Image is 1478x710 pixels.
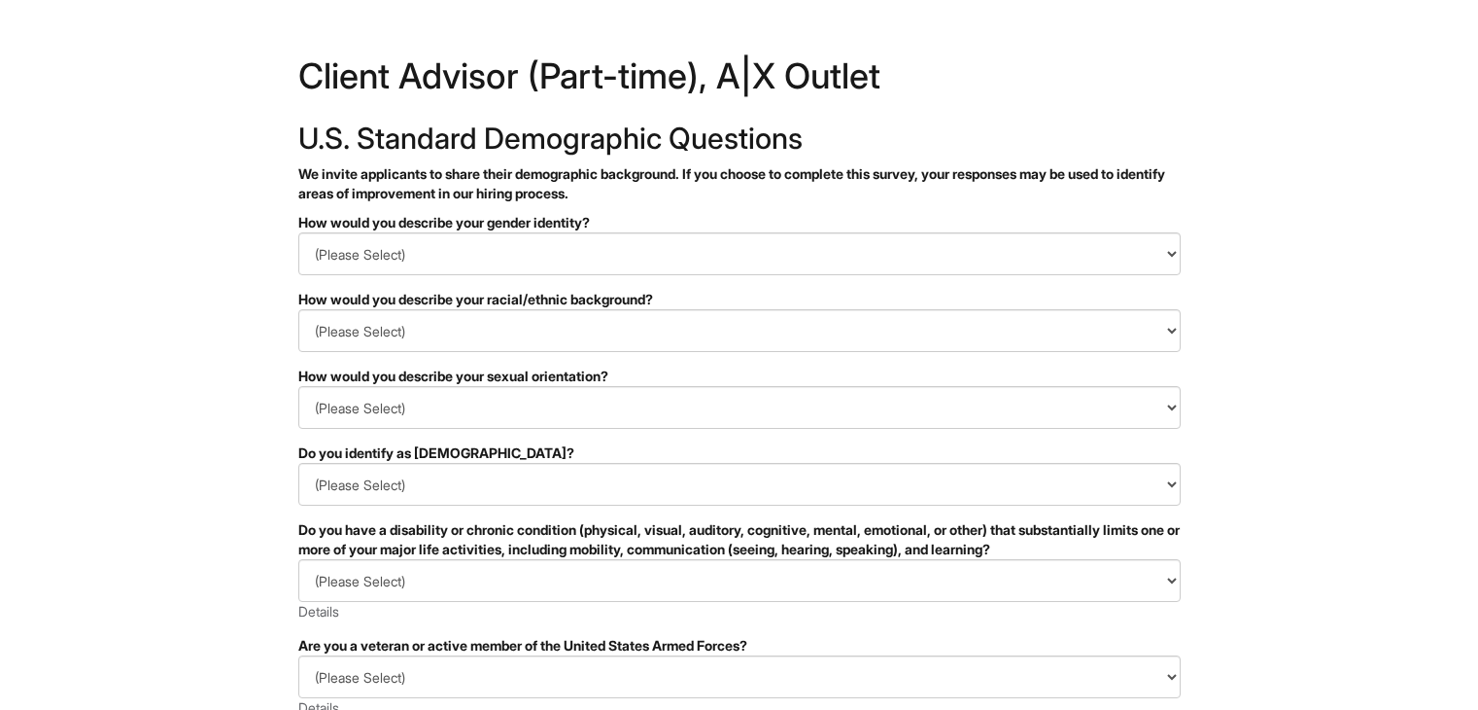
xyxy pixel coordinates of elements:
select: How would you describe your sexual orientation? [298,386,1181,429]
div: How would you describe your racial/ethnic background? [298,290,1181,309]
p: We invite applicants to share their demographic background. If you choose to complete this survey... [298,164,1181,203]
div: Do you identify as [DEMOGRAPHIC_DATA]? [298,444,1181,463]
a: Details [298,603,339,620]
div: Are you a veteran or active member of the United States Armed Forces? [298,636,1181,656]
div: How would you describe your gender identity? [298,213,1181,232]
div: How would you describe your sexual orientation? [298,367,1181,386]
select: Are you a veteran or active member of the United States Armed Forces? [298,656,1181,698]
select: Do you have a disability or chronic condition (physical, visual, auditory, cognitive, mental, emo... [298,559,1181,602]
div: Do you have a disability or chronic condition (physical, visual, auditory, cognitive, mental, emo... [298,520,1181,559]
h2: U.S. Standard Demographic Questions [298,123,1181,155]
select: How would you describe your racial/ethnic background? [298,309,1181,352]
h1: Client Advisor (Part-time), A|X Outlet [298,58,1181,103]
select: How would you describe your gender identity? [298,232,1181,275]
select: Do you identify as transgender? [298,463,1181,506]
